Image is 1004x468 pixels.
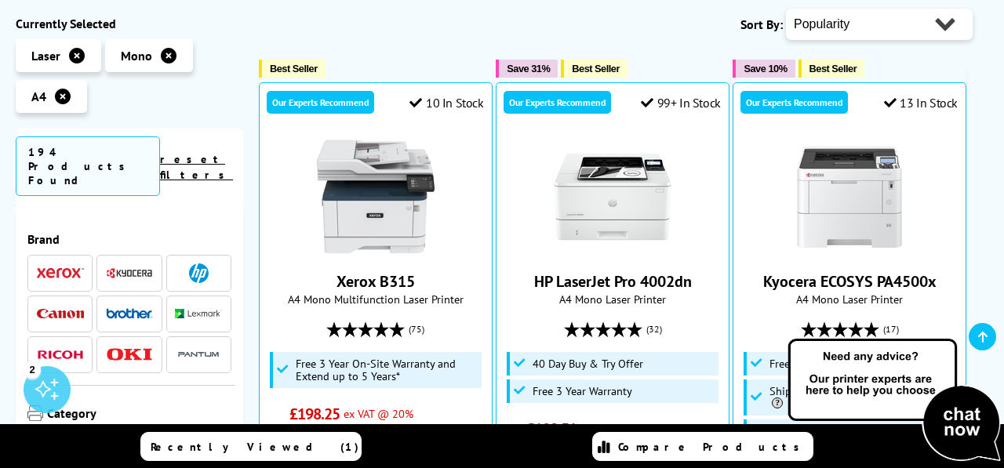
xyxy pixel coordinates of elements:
div: 13 In Stock [884,95,958,111]
span: Category [47,405,231,424]
button: Best Seller [259,60,326,78]
img: Pantum [175,346,222,365]
img: Kyocera [106,267,153,279]
span: (32) [646,314,662,344]
a: Ricoh [37,345,84,365]
a: Canon [37,304,84,324]
div: Our Experts Recommend [504,91,611,114]
a: Kyocera ECOSYS PA4500x [763,271,937,292]
span: Compare Products [618,440,808,454]
button: Best Seller [798,60,865,78]
span: Best Seller [809,63,857,74]
div: 99+ In Stock [641,95,721,111]
a: Compare Products [592,432,813,461]
span: Laser [31,48,60,63]
span: 194 Products Found [16,136,160,196]
a: Kyocera [106,263,153,283]
img: Open Live Chat window [784,336,1004,465]
a: HP LaserJet Pro 4002dn [554,243,671,259]
span: A4 Mono Laser Printer [504,292,721,307]
span: £198.25 [289,404,340,424]
span: Free 3 Year Warranty [533,385,632,397]
span: Best Seller [572,63,620,74]
span: (75) [409,314,424,344]
span: A4 Mono Multifunction Laser Printer [267,292,484,307]
a: Lexmark [175,304,222,324]
span: Mono [121,48,152,63]
a: HP [175,263,222,283]
button: Save 31% [496,60,558,78]
a: OKI [106,345,153,365]
img: Brother [106,308,153,319]
img: Lexmark [175,310,222,319]
button: Save 10% [733,60,795,78]
span: A4 [31,89,46,104]
span: 40 Day Buy & Try Offer [533,357,643,370]
a: reset filters [160,152,233,182]
div: Our Experts Recommend [267,91,374,114]
button: Best Seller [561,60,627,78]
a: HP LaserJet Pro 4002dn [534,271,692,292]
span: Best Seller [270,63,318,74]
a: Xerox B315 [336,271,415,292]
img: Canon [37,309,84,319]
span: Brand [27,231,231,247]
div: 10 In Stock [409,95,483,111]
span: A4 Mono Laser Printer [741,292,958,307]
span: ex VAT @ 20% [344,406,413,421]
span: Sort By: [740,16,783,32]
img: Xerox B315 [317,138,435,256]
img: Category [27,405,43,421]
span: ex VAT @ 20% [581,421,651,436]
a: Brother [106,304,153,324]
span: Ships with 6K Black Toner Cartridge* [769,385,951,410]
a: Xerox B315 [317,243,435,259]
span: Save 31% [507,63,550,74]
img: OKI [106,348,153,361]
a: Kyocera ECOSYS PA4500x [791,243,908,259]
a: Xerox [37,263,84,283]
span: £108.51 [526,419,577,439]
div: Currently Selected [16,16,243,31]
img: Kyocera ECOSYS PA4500x [791,138,908,256]
img: HP [189,263,209,283]
span: Free 3 Year On-Site Warranty and Extend up to 5 Years* [296,357,478,383]
span: (17) [883,314,899,344]
img: Xerox [37,268,84,279]
a: Recently Viewed (1) [140,432,362,461]
a: Pantum [175,345,222,365]
div: 2 [24,361,41,378]
span: Free 2 Year Exchange Warranty [769,357,919,370]
span: Save 10% [744,63,787,74]
div: Our Experts Recommend [740,91,848,114]
img: Ricoh [37,350,84,359]
span: Recently Viewed (1) [151,440,359,454]
img: HP LaserJet Pro 4002dn [554,138,671,256]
